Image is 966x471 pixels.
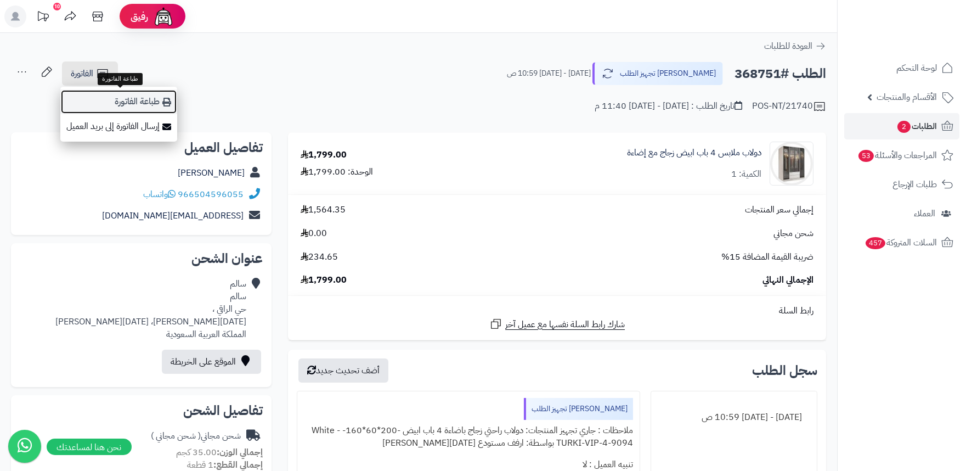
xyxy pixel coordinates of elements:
[71,67,93,80] span: الفاتورة
[770,142,813,186] img: 1742133300-110103010020.1-90x90.jpg
[721,251,814,263] span: ضريبة القيمة المضافة 15%
[892,177,937,192] span: طلبات الإرجاع
[151,430,241,442] div: شحن مجاني
[857,148,937,163] span: المراجعات والأسئلة
[844,142,959,169] a: المراجعات والأسئلة53
[131,10,148,23] span: رفيق
[29,5,57,30] a: تحديثات المنصة
[891,8,956,31] img: logo-2.png
[844,113,959,139] a: الطلبات2
[301,274,347,287] span: 1,799.00
[98,73,143,85] div: طباعة الفاتورة
[762,274,814,287] span: الإجمالي النهائي
[752,364,817,377] h3: سجل الطلب
[152,5,174,27] img: ai-face.png
[176,446,263,459] small: 35.00 كجم
[162,350,261,374] a: الموقع على الخريطة
[877,89,937,105] span: الأقسام والمنتجات
[896,119,937,134] span: الطلبات
[914,206,935,221] span: العملاء
[60,89,177,114] a: طباعة الفاتورة
[301,251,338,263] span: 234.65
[217,446,263,459] strong: إجمالي الوزن:
[143,188,176,201] a: واتساب
[301,166,373,178] div: الوحدة: 1,799.00
[301,204,346,216] span: 1,564.35
[627,147,761,159] a: دولاب ملابس 4 باب ابيض زجاج مع إضاءة
[866,237,885,249] span: 457
[592,62,723,85] button: [PERSON_NAME] تجهيز الطلب
[507,68,591,79] small: [DATE] - [DATE] 10:59 ص
[53,3,61,10] div: 10
[489,317,625,331] a: شارك رابط السلة نفسها مع عميل آخر
[151,429,201,442] span: ( شحن مجاني )
[20,141,263,154] h2: تفاصيل العميل
[304,420,633,454] div: ملاحظات : جاري تجهيز المنتجات: دولاب راحتي زجاج باضاءة 4 باب ابيض -200*60*160- White -TURKI-VIP-4...
[505,318,625,331] span: شارك رابط السلة نفسها مع عميل آخر
[178,188,244,201] a: 966504596055
[764,40,812,53] span: العودة للطلبات
[298,358,388,383] button: أضف تحديث جديد
[896,60,937,76] span: لوحة التحكم
[524,398,633,420] div: [PERSON_NAME] تجهيز الطلب
[844,200,959,227] a: العملاء
[745,204,814,216] span: إجمالي سعر المنتجات
[844,229,959,256] a: السلات المتروكة457
[731,168,761,181] div: الكمية: 1
[178,166,245,180] a: [PERSON_NAME]
[55,278,246,340] div: سالم سالم حي الراقي ، [DATE][PERSON_NAME]، [DATE][PERSON_NAME] المملكة العربية السعودية
[62,61,118,86] a: الفاتورة
[735,63,826,85] h2: الطلب #368751
[102,209,244,222] a: [EMAIL_ADDRESS][DOMAIN_NAME]
[752,100,826,113] div: POS-NT/21740
[595,100,742,113] div: تاريخ الطلب : [DATE] - [DATE] 11:40 م
[764,40,826,53] a: العودة للطلبات
[773,227,814,240] span: شحن مجاني
[301,149,347,161] div: 1,799.00
[658,407,810,428] div: [DATE] - [DATE] 10:59 ص
[20,404,263,417] h2: تفاصيل الشحن
[301,227,327,240] span: 0.00
[60,114,177,139] a: إرسال الفاتورة إلى بريد العميل
[20,252,263,265] h2: عنوان الشحن
[897,121,911,133] span: 2
[858,150,874,162] span: 53
[292,305,822,317] div: رابط السلة
[844,55,959,81] a: لوحة التحكم
[844,171,959,198] a: طلبات الإرجاع
[865,235,937,250] span: السلات المتروكة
